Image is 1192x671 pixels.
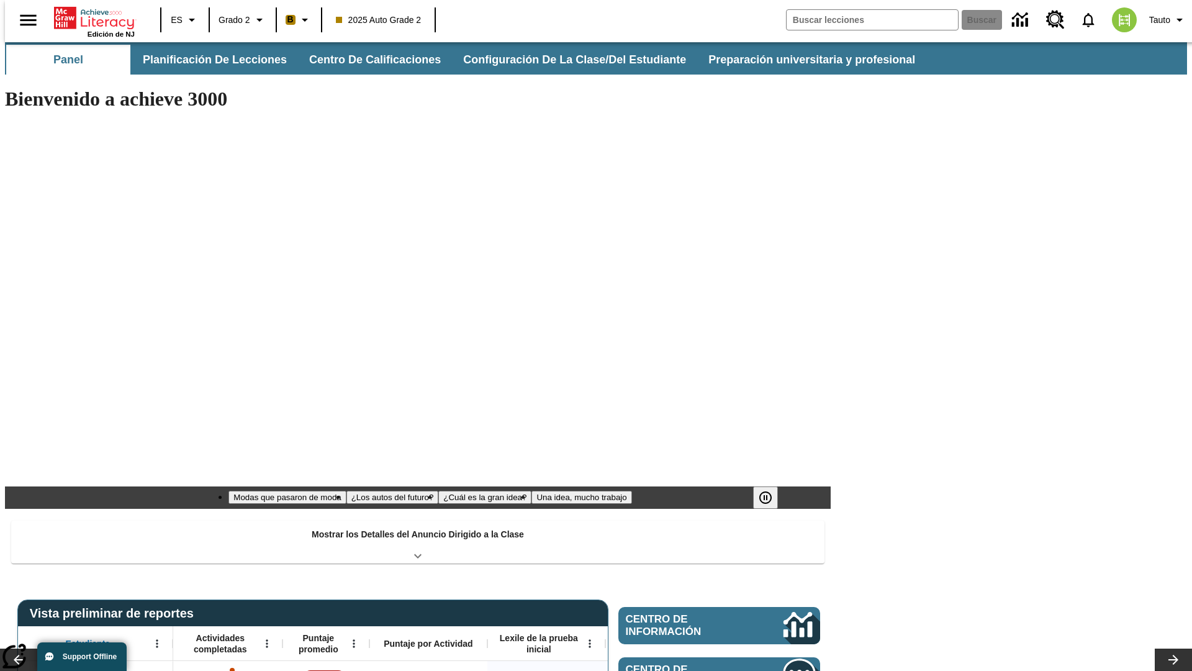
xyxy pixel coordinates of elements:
span: Puntaje promedio [289,632,348,655]
button: Abrir menú [580,634,599,653]
body: Máximo 600 caracteres Presiona Escape para desactivar la barra de herramientas Presiona Alt + F10... [5,10,181,21]
a: Notificaciones [1072,4,1104,36]
a: Centro de información [618,607,820,644]
span: Puntaje por Actividad [384,638,472,649]
input: Buscar campo [787,10,958,30]
img: avatar image [1112,7,1137,32]
span: Tauto [1149,14,1170,27]
p: Mostrar los Detalles del Anuncio Dirigido a la Clase [312,528,524,541]
span: Support Offline [63,652,117,661]
button: Centro de calificaciones [299,45,451,75]
button: Configuración de la clase/del estudiante [453,45,696,75]
div: Portada [54,4,135,38]
span: Grado 2 [219,14,250,27]
button: Diapositiva 4 Una idea, mucho trabajo [531,491,631,504]
span: Actividades completadas [179,632,261,655]
span: Edición de NJ [88,30,135,38]
div: Subbarra de navegación [5,45,926,75]
button: Diapositiva 3 ¿Cuál es la gran idea? [438,491,531,504]
span: Vista preliminar de reportes [30,606,200,621]
button: Boost El color de la clase es anaranjado claro. Cambiar el color de la clase. [281,9,317,31]
span: 2025 Auto Grade 2 [336,14,422,27]
div: Subbarra de navegación [5,42,1187,75]
button: Panel [6,45,130,75]
span: Lexile de la prueba inicial [494,632,584,655]
button: Support Offline [37,642,127,671]
a: Centro de información [1005,3,1039,37]
button: Preparación universitaria y profesional [698,45,925,75]
button: Escoja un nuevo avatar [1104,4,1144,36]
button: Abrir menú [258,634,276,653]
button: Abrir menú [148,634,166,653]
span: B [287,12,294,27]
div: Pausar [753,486,790,509]
button: Grado: Grado 2, Elige un grado [214,9,272,31]
button: Diapositiva 2 ¿Los autos del futuro? [346,491,439,504]
button: Abrir menú [345,634,363,653]
a: Centro de recursos, Se abrirá en una pestaña nueva. [1039,3,1072,37]
h1: Bienvenido a achieve 3000 [5,88,831,111]
button: Lenguaje: ES, Selecciona un idioma [165,9,205,31]
button: Abrir el menú lateral [10,2,47,39]
button: Diapositiva 1 Modas que pasaron de moda [228,491,346,504]
button: Carrusel de lecciones, seguir [1155,649,1192,671]
span: ES [171,14,183,27]
div: Mostrar los Detalles del Anuncio Dirigido a la Clase [11,521,824,564]
a: Portada [54,6,135,30]
button: Perfil/Configuración [1144,9,1192,31]
span: Centro de información [626,613,742,638]
button: Pausar [753,486,778,509]
button: Planificación de lecciones [133,45,297,75]
span: Estudiante [66,638,111,649]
